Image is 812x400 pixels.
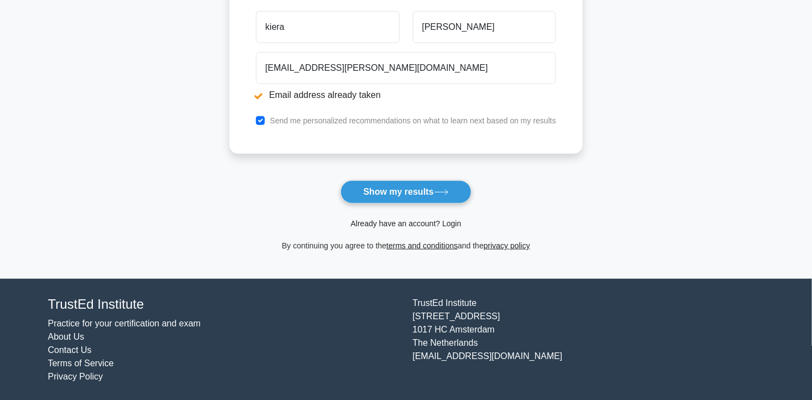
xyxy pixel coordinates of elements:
a: Terms of Service [48,359,114,368]
input: Last name [413,11,556,43]
a: Contact Us [48,345,92,355]
a: About Us [48,332,85,341]
a: terms and conditions [386,241,458,250]
li: Email address already taken [256,89,556,102]
div: TrustEd Institute [STREET_ADDRESS] 1017 HC Amsterdam The Netherlands [EMAIL_ADDRESS][DOMAIN_NAME] [406,297,771,383]
a: Already have an account? Login [350,219,461,228]
h4: TrustEd Institute [48,297,400,313]
button: Show my results [340,180,471,204]
a: privacy policy [484,241,530,250]
input: Email [256,52,556,84]
input: First name [256,11,399,43]
label: Send me personalized recommendations on what to learn next based on my results [270,116,556,125]
a: Practice for your certification and exam [48,319,201,328]
div: By continuing you agree to the and the [223,239,589,252]
a: Privacy Policy [48,372,103,381]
